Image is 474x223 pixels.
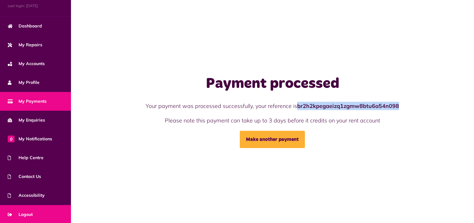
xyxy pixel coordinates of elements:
[8,98,47,105] span: My Payments
[297,102,399,109] strong: br2h2kpegaeizq1zgmw8btu6a54n098
[8,135,15,142] span: 0
[135,75,410,93] h1: Payment processed
[8,23,42,29] span: Dashboard
[8,192,45,199] span: Accessibility
[8,3,63,9] span: Last login: [DATE]
[8,155,44,161] span: Help Centre
[240,131,305,148] a: Make another payment
[8,79,39,86] span: My Profile
[8,117,45,123] span: My Enquiries
[8,60,45,67] span: My Accounts
[8,173,41,180] span: Contact Us
[135,116,410,125] p: Please note this payment can take up to 3 days before it credits on your rent account
[135,102,410,110] p: Your payment was processed successfully, your reference is
[8,136,52,142] span: My Notifications
[8,42,42,48] span: My Repairs
[8,211,33,218] span: Logout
